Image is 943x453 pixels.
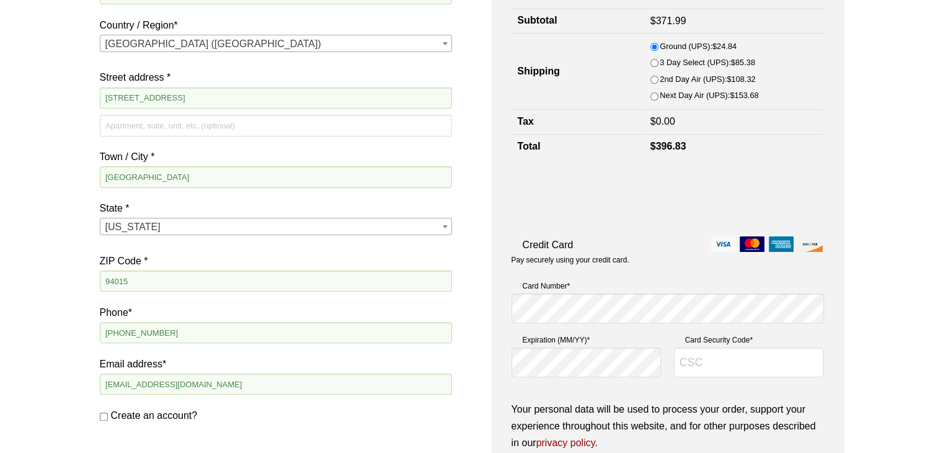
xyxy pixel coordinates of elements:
[674,334,824,346] label: Card Security Code
[660,40,737,53] label: Ground (UPS):
[769,236,794,252] img: amex
[100,253,452,269] label: ZIP Code
[511,34,644,110] th: Shipping
[660,73,755,86] label: 2nd Day Air (UPS):
[650,116,675,127] bdi: 0.00
[650,141,686,151] bdi: 396.83
[731,58,735,67] span: $
[111,410,198,421] span: Create an account?
[511,401,824,452] p: Your personal data will be used to process your order, support your experience throughout this we...
[727,74,755,84] bdi: 108.32
[511,275,824,388] fieldset: Payment Info
[712,42,717,51] span: $
[730,91,758,100] bdi: 153.68
[100,115,452,136] input: Apartment, suite, unit, etc. (optional)
[650,16,656,26] span: $
[731,58,755,67] bdi: 85.38
[798,236,823,252] img: discover
[727,74,731,84] span: $
[100,413,108,421] input: Create an account?
[511,255,824,266] p: Pay securely using your credit card.
[711,236,735,252] img: visa
[740,236,764,252] img: mastercard
[650,116,656,127] span: $
[511,9,644,33] th: Subtotal
[650,16,686,26] bdi: 371.99
[100,200,452,217] label: State
[511,110,644,134] th: Tax
[100,17,452,34] label: Country / Region
[650,141,656,151] span: $
[100,35,452,52] span: Country / Region
[100,218,452,235] span: State
[511,236,824,253] label: Credit Card
[712,42,737,51] bdi: 24.84
[100,356,452,372] label: Email address
[100,148,452,165] label: Town / City
[100,87,452,109] input: House number and street name
[100,69,452,86] label: Street address
[511,280,824,292] label: Card Number
[511,134,644,158] th: Total
[511,171,700,220] iframe: reCAPTCHA
[100,304,452,321] label: Phone
[100,218,451,236] span: California
[536,437,595,448] a: privacy policy
[511,334,662,346] label: Expiration (MM/YY)
[660,56,755,70] label: 3 Day Select (UPS):
[674,348,824,377] input: CSC
[730,91,734,100] span: $
[660,89,758,102] label: Next Day Air (UPS):
[100,35,451,53] span: United States (US)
